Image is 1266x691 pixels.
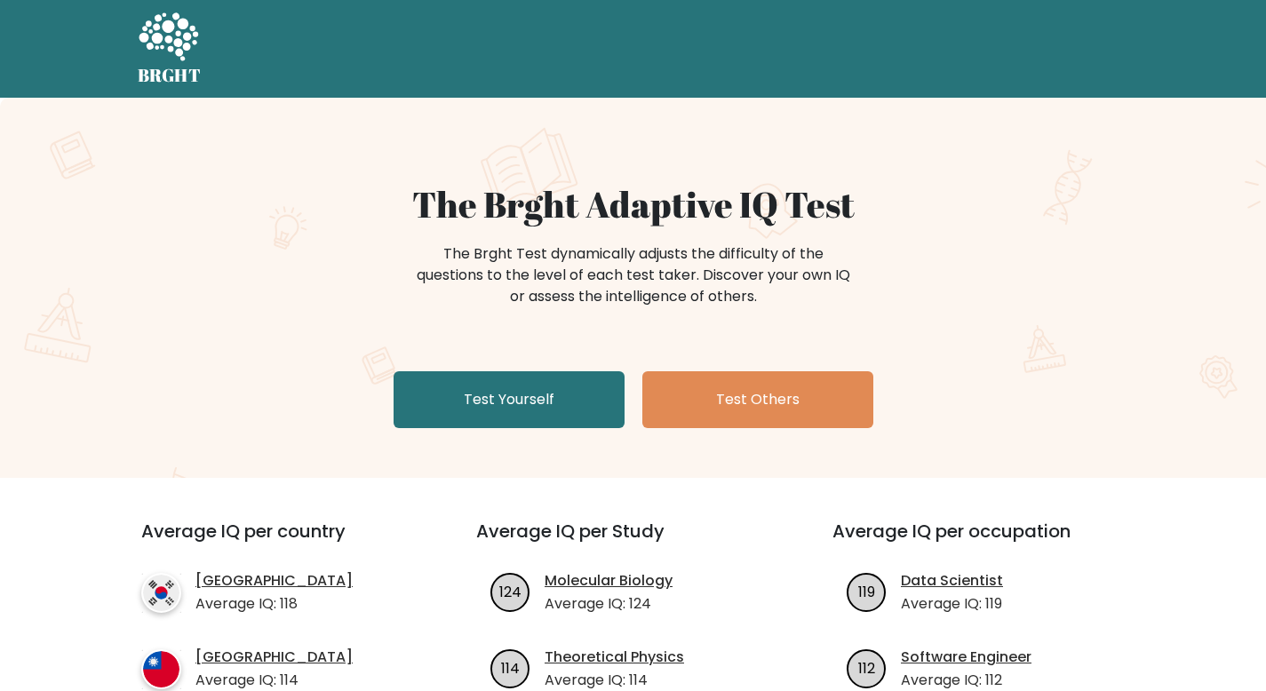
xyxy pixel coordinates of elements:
a: [GEOGRAPHIC_DATA] [195,570,353,592]
a: Test Yourself [394,371,625,428]
a: [GEOGRAPHIC_DATA] [195,647,353,668]
p: Average IQ: 119 [901,593,1003,615]
text: 112 [858,657,875,678]
text: 114 [501,657,520,678]
p: Average IQ: 124 [545,593,673,615]
img: country [141,573,181,613]
p: Average IQ: 118 [195,593,353,615]
text: 119 [858,581,875,601]
p: Average IQ: 112 [901,670,1031,691]
a: BRGHT [138,7,202,91]
a: Molecular Biology [545,570,673,592]
text: 124 [499,581,522,601]
a: Data Scientist [901,570,1003,592]
h3: Average IQ per country [141,520,412,563]
p: Average IQ: 114 [545,670,684,691]
div: The Brght Test dynamically adjusts the difficulty of the questions to the level of each test take... [411,243,856,307]
a: Test Others [642,371,873,428]
h5: BRGHT [138,65,202,86]
p: Average IQ: 114 [195,670,353,691]
h1: The Brght Adaptive IQ Test [200,183,1067,226]
h3: Average IQ per Study [476,520,790,563]
a: Software Engineer [901,647,1031,668]
img: country [141,649,181,689]
a: Theoretical Physics [545,647,684,668]
h3: Average IQ per occupation [832,520,1146,563]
